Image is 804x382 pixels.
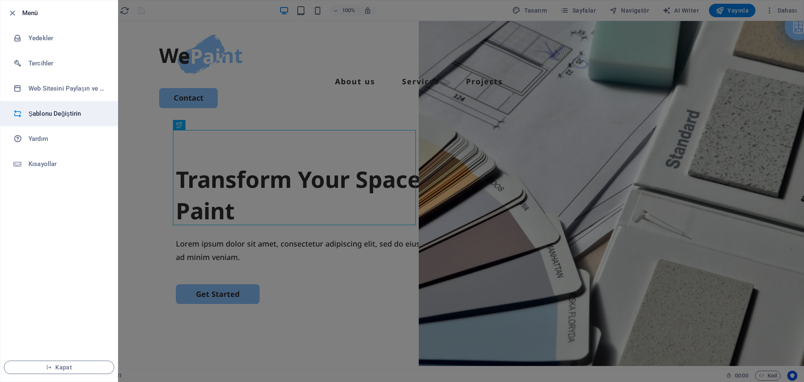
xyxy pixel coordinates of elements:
h6: Tercihler [28,58,106,68]
button: Kapat [4,361,114,374]
h6: Kısayollar [28,159,106,169]
h6: Web Sitesini Paylaşın ve [GEOGRAPHIC_DATA] [28,83,106,94]
h6: Yardım [28,134,106,144]
h6: Menü [22,8,111,18]
h6: Yedekler [28,33,106,43]
span: Kapat [11,364,107,371]
h6: Şablonu Değiştirin [28,109,106,119]
a: Yardım [0,126,118,151]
